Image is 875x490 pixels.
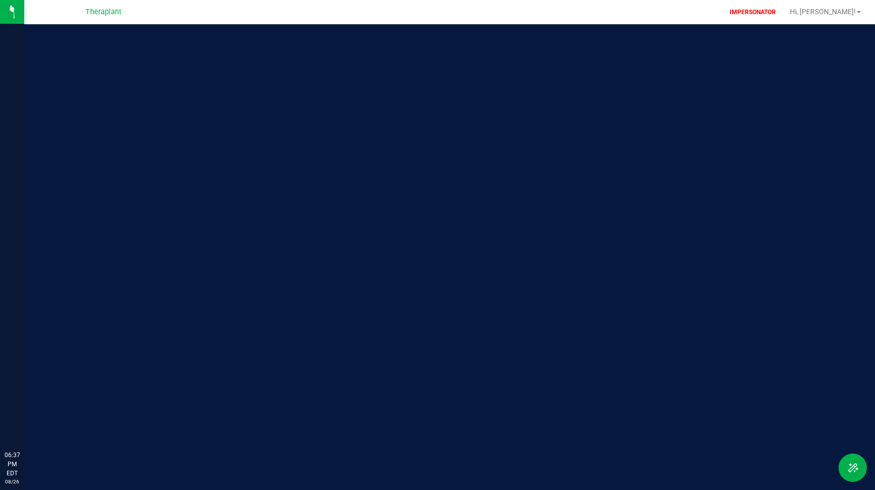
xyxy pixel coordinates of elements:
[726,8,780,17] p: IMPERSONATOR
[790,8,856,16] span: Hi, [PERSON_NAME]!
[839,454,867,482] button: Toggle Menu
[5,478,20,485] p: 08/26
[5,451,20,478] p: 06:37 PM EDT
[86,8,122,16] span: Theraplant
